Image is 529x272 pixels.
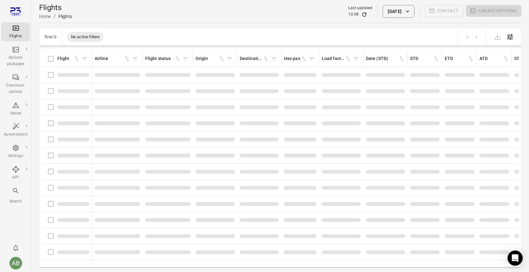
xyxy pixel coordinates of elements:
[4,131,27,138] div: Automations
[348,5,372,11] div: Last updated
[9,257,22,269] div: AB
[491,33,504,39] span: Please make a selection to export
[7,254,25,272] button: Aslaug Bjarnadottir
[54,13,56,20] li: /
[4,198,27,205] div: Search
[1,185,30,206] button: Search
[445,55,474,62] div: Sort by ETD in ascending order
[39,3,72,13] h1: Flights
[44,35,57,39] div: Total 0
[1,121,30,140] a: Automations
[1,100,30,118] a: Issues
[4,110,27,117] div: Issues
[361,11,367,18] button: Refresh data
[348,11,359,18] div: 10:08
[130,54,140,63] span: Filter by airline
[4,153,27,159] div: Settings
[39,13,72,20] nav: Breadcrumbs
[181,54,190,63] span: Filter by flight status
[1,72,30,97] a: Communi-cations
[504,31,516,43] button: Open table configuration
[196,55,225,62] div: Sort by origin in ascending order
[284,55,307,62] div: Sort by has pax in ascending order
[1,164,30,183] a: API
[4,174,27,181] div: API
[9,242,22,254] button: Notifications
[425,5,464,18] span: Please make a selection to create communications
[508,251,523,266] div: Open Intercom Messenger
[366,55,405,62] div: Sort by date (STD) in ascending order
[95,55,130,62] div: Sort by airline in ascending order
[383,5,414,18] button: [DATE]
[4,33,27,39] div: Flights
[67,34,104,40] span: No active filters
[463,33,481,41] nav: pagination navigation
[240,55,269,62] div: Sort by destination in ascending order
[57,55,80,62] div: Sort by flight in ascending order
[410,55,439,62] div: Sort by STD in ascending order
[269,54,279,63] span: Filter by destination
[1,44,30,69] a: Options packages
[4,82,27,95] div: Communi-cations
[351,54,361,63] span: Filter by load factor
[307,54,316,63] span: Filter by has pax
[4,55,27,67] div: Options packages
[58,13,72,20] div: Flights
[479,55,509,62] div: Sort by ATD in ascending order
[466,5,521,18] span: Please make a selection to create an option package
[225,54,234,63] span: Filter by origin
[80,54,89,63] span: Filter by flight
[39,14,51,19] a: Home
[1,142,30,161] a: Settings
[1,22,30,41] a: Flights
[145,55,181,62] div: Sort by flight status in ascending order
[322,55,351,62] div: Sort by load factor in ascending order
